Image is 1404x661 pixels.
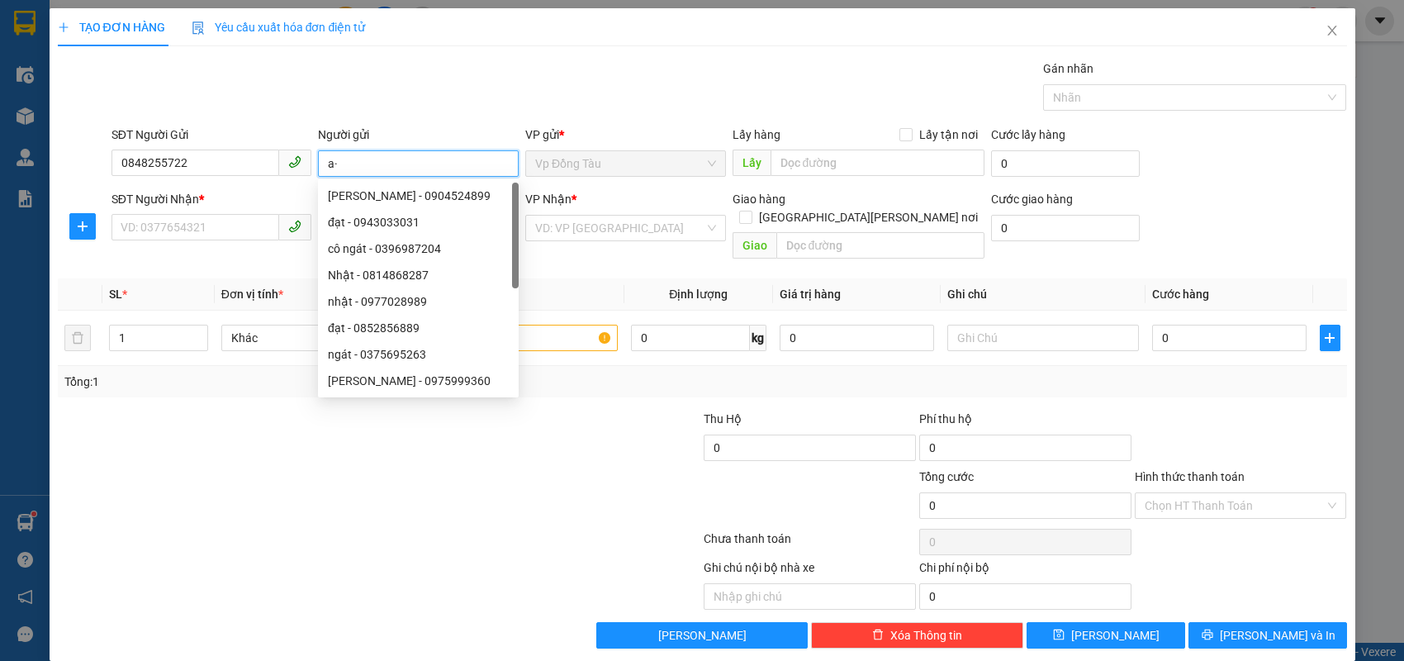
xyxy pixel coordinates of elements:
input: Dọc đường [771,150,984,176]
div: SĐT Người Gửi [111,126,312,144]
div: [PERSON_NAME] - 0975999360 [328,372,509,390]
button: delete [64,325,91,351]
input: VD: Bàn, Ghế [426,325,618,351]
span: close [1326,24,1339,37]
input: Cước giao hàng [991,215,1140,241]
div: đạt - 0943033031 [318,209,519,235]
div: Phí thu hộ [919,410,1131,435]
span: Lấy [733,150,771,176]
span: Khác [231,326,403,350]
span: Tổng cước [919,470,974,483]
div: Chưa thanh toán [702,530,918,559]
label: Cước giao hàng [991,193,1073,206]
div: Chi phí nội bộ [919,559,1131,583]
span: Giao [733,232,776,259]
div: đạt - 0852856889 [328,319,509,337]
span: Lấy tận nơi [913,126,984,144]
div: nhật trường - 0975999360 [318,368,519,394]
span: printer [1202,629,1213,642]
div: SĐT Người Nhận [111,190,312,208]
div: nhật - 0977028989 [328,292,509,311]
div: nhật minh - 0904524899 [318,183,519,209]
button: Close [1309,8,1355,55]
span: [PERSON_NAME] và In [1220,626,1335,644]
span: Định lượng [669,288,728,301]
span: Thu Hộ [704,412,742,426]
div: Nhật - 0814868287 [318,262,519,288]
span: phone [288,155,301,169]
div: đạt - 0852856889 [318,315,519,341]
label: Gán nhãn [1043,62,1093,75]
label: Cước lấy hàng [991,128,1065,141]
div: cô ngát - 0396987204 [328,240,509,258]
img: icon [192,21,205,35]
input: Cước lấy hàng [991,150,1140,177]
div: Nhật - 0814868287 [328,266,509,284]
span: Giao hàng [733,193,785,206]
input: Ghi Chú [947,325,1139,351]
span: Lấy hàng [733,128,780,141]
span: kg [750,325,766,351]
div: ngát - 0375695263 [318,341,519,368]
span: plus [1321,331,1340,345]
span: phone [288,220,301,233]
div: ngát - 0375695263 [328,345,509,364]
span: Vp Đồng Tàu [535,151,716,176]
button: plus [1320,325,1340,351]
input: Nhập ghi chú [704,583,916,610]
span: [PERSON_NAME] [1071,626,1160,644]
input: Dọc đường [776,232,984,259]
span: TẠO ĐƠN HÀNG [58,21,165,34]
th: Ghi chú [941,278,1145,311]
span: SL [109,288,122,301]
span: save [1053,629,1065,642]
div: nhật - 0977028989 [318,288,519,315]
span: VP Nhận [525,193,572,206]
span: Giá trị hàng [780,288,841,301]
span: delete [872,629,884,642]
span: Yêu cầu xuất hóa đơn điện tử [192,21,366,34]
span: [PERSON_NAME] [658,626,747,644]
span: Đơn vị tính [221,288,283,301]
div: đạt - 0943033031 [328,213,509,231]
div: Người gửi [318,126,519,144]
label: Hình thức thanh toán [1135,470,1245,483]
button: [PERSON_NAME] [596,622,809,649]
div: Tổng: 1 [64,373,543,391]
span: plus [58,21,69,33]
span: Cước hàng [1152,288,1209,301]
div: [PERSON_NAME] - 0904524899 [328,187,509,205]
input: 0 [780,325,934,351]
div: Ghi chú nội bộ nhà xe [704,559,916,583]
span: Xóa Thông tin [890,626,962,644]
button: save[PERSON_NAME] [1027,622,1185,649]
div: VP gửi [525,126,726,144]
div: cô ngát - 0396987204 [318,235,519,262]
span: [GEOGRAPHIC_DATA][PERSON_NAME] nơi [752,208,984,226]
span: plus [70,220,95,233]
button: plus [69,213,96,240]
button: deleteXóa Thông tin [811,622,1023,649]
button: printer[PERSON_NAME] và In [1188,622,1347,649]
